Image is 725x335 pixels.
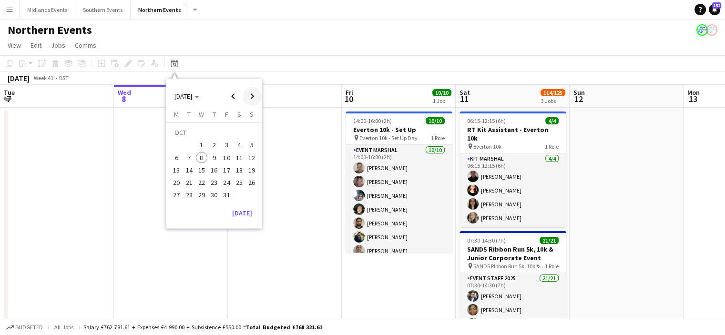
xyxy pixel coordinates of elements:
[75,41,96,50] span: Comms
[15,324,43,331] span: Budgeted
[246,164,257,176] span: 19
[245,176,258,189] button: 26-10-2025
[195,189,208,201] button: 29-10-2025
[245,139,258,151] button: 05-10-2025
[183,189,195,201] button: 28-10-2025
[246,324,322,331] span: Total Budgeted £768 321.61
[213,110,216,119] span: T
[174,92,192,101] span: [DATE]
[196,152,207,163] span: 8
[196,164,207,176] span: 15
[245,164,258,176] button: 19-10-2025
[31,74,55,81] span: Week 41
[170,164,183,176] button: 13-10-2025
[221,177,233,188] span: 24
[71,39,100,51] a: Comms
[131,0,189,19] button: Northern Events
[233,152,245,164] button: 11-10-2025
[706,24,717,36] app-user-avatar: RunThrough Events
[171,190,183,201] span: 27
[170,126,258,139] td: OCT
[171,164,183,176] span: 13
[184,177,195,188] span: 21
[346,125,452,134] h3: Everton 10k - Set Up
[184,164,195,176] span: 14
[572,93,585,104] span: 12
[196,190,207,201] span: 29
[116,93,131,104] span: 8
[170,176,183,189] button: 20-10-2025
[473,143,501,150] span: Everton 10k
[208,177,220,188] span: 23
[433,97,451,104] div: 1 Job
[195,176,208,189] button: 22-10-2025
[246,140,257,151] span: 5
[20,0,75,19] button: Midlands Events
[8,41,21,50] span: View
[245,152,258,164] button: 12-10-2025
[233,164,245,176] button: 18-10-2025
[460,245,566,262] h3: SANDS Ribbon Run 5k, 10k & Junior Corporate Event
[208,152,220,164] button: 09-10-2025
[171,177,183,188] span: 20
[51,41,65,50] span: Jobs
[52,324,75,331] span: All jobs
[170,189,183,201] button: 27-10-2025
[220,189,233,201] button: 31-10-2025
[75,0,131,19] button: Southern Events
[573,88,585,97] span: Sun
[709,4,720,15] a: 152
[344,93,353,104] span: 10
[183,152,195,164] button: 07-10-2025
[432,89,451,96] span: 10/10
[540,237,559,244] span: 21/21
[545,117,559,124] span: 4/4
[686,93,700,104] span: 13
[233,139,245,151] button: 04-10-2025
[184,152,195,163] span: 7
[184,190,195,201] span: 28
[234,164,245,176] span: 18
[234,177,245,188] span: 25
[221,190,233,201] span: 31
[220,152,233,164] button: 10-10-2025
[199,110,204,119] span: W
[8,73,30,83] div: [DATE]
[195,139,208,151] button: 01-10-2025
[220,176,233,189] button: 24-10-2025
[27,39,45,51] a: Edit
[250,110,254,119] span: S
[208,164,220,176] button: 16-10-2025
[170,152,183,164] button: 06-10-2025
[4,88,15,97] span: Tue
[221,140,233,151] span: 3
[171,152,183,163] span: 6
[208,189,220,201] button: 30-10-2025
[233,176,245,189] button: 25-10-2025
[208,176,220,189] button: 23-10-2025
[208,140,220,151] span: 2
[346,88,353,97] span: Fri
[224,87,243,106] button: Previous month
[196,140,207,151] span: 1
[47,39,69,51] a: Jobs
[221,152,233,163] span: 10
[234,140,245,151] span: 4
[712,2,721,9] span: 152
[208,164,220,176] span: 16
[228,205,256,221] button: [DATE]
[31,41,41,50] span: Edit
[237,110,241,119] span: S
[696,24,708,36] app-user-avatar: RunThrough Events
[196,177,207,188] span: 22
[208,139,220,151] button: 02-10-2025
[59,74,69,81] div: BST
[2,93,15,104] span: 7
[460,112,566,227] div: 06:15-12:15 (6h)4/4RT Kit Assistant - Everton 10k Everton 10k1 RoleKit Marshal4/406:15-12:15 (6h)...
[545,263,559,270] span: 1 Role
[545,143,559,150] span: 1 Role
[195,152,208,164] button: 08-10-2025
[541,97,565,104] div: 3 Jobs
[426,117,445,124] span: 10/10
[4,39,25,51] a: View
